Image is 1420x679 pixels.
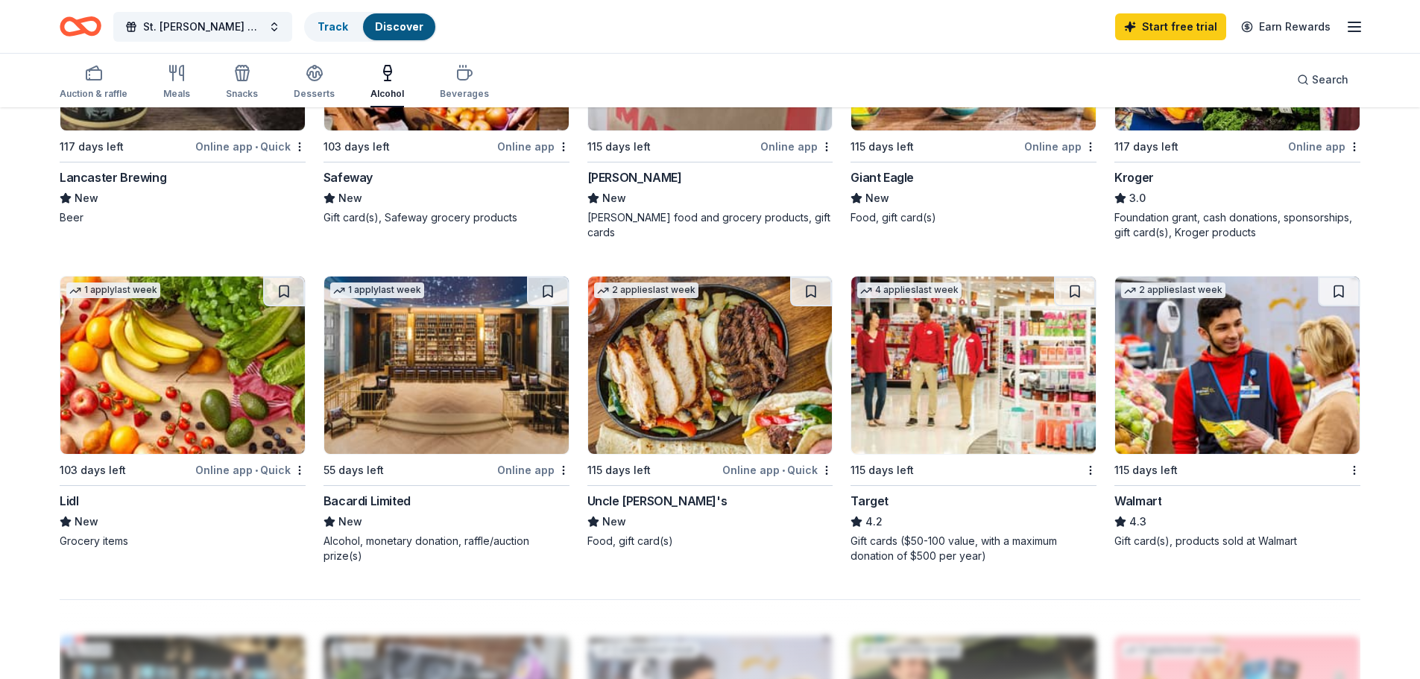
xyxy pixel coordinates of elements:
[1129,513,1146,531] span: 4.3
[324,168,373,186] div: Safeway
[330,282,424,298] div: 1 apply last week
[594,282,698,298] div: 2 applies last week
[163,88,190,100] div: Meals
[324,534,569,563] div: Alcohol, monetary donation, raffle/auction prize(s)
[324,276,569,563] a: Image for Bacardi Limited1 applylast week55 days leftOnline appBacardi LimitedNewAlcohol, monetar...
[1312,71,1348,89] span: Search
[60,168,166,186] div: Lancaster Brewing
[782,464,785,476] span: •
[226,88,258,100] div: Snacks
[1115,13,1226,40] a: Start free trial
[851,210,1096,225] div: Food, gift card(s)
[294,58,335,107] button: Desserts
[75,189,98,207] span: New
[722,461,833,479] div: Online app Quick
[60,277,305,454] img: Image for Lidl
[195,137,306,156] div: Online app Quick
[324,492,411,510] div: Bacardi Limited
[1129,189,1146,207] span: 3.0
[851,138,914,156] div: 115 days left
[1121,282,1225,298] div: 2 applies last week
[851,534,1096,563] div: Gift cards ($50-100 value, with a maximum donation of $500 per year)
[195,461,306,479] div: Online app Quick
[851,492,889,510] div: Target
[1114,276,1360,549] a: Image for Walmart2 applieslast week115 days leftWalmart4.3Gift card(s), products sold at Walmart
[1285,65,1360,95] button: Search
[440,58,489,107] button: Beverages
[60,534,306,549] div: Grocery items
[851,276,1096,563] a: Image for Target4 applieslast week115 days leftTarget4.2Gift cards ($50-100 value, with a maximum...
[375,20,423,33] a: Discover
[602,189,626,207] span: New
[113,12,292,42] button: St. [PERSON_NAME] Athletic Association - Annual Bull Roast
[1114,138,1178,156] div: 117 days left
[588,277,833,454] img: Image for Uncle Julio's
[324,210,569,225] div: Gift card(s), Safeway grocery products
[255,141,258,153] span: •
[865,513,883,531] span: 4.2
[587,210,833,240] div: [PERSON_NAME] food and grocery products, gift cards
[851,277,1096,454] img: Image for Target
[60,88,127,100] div: Auction & raffle
[857,282,962,298] div: 4 applies last week
[1114,168,1154,186] div: Kroger
[294,88,335,100] div: Desserts
[1024,137,1096,156] div: Online app
[324,138,390,156] div: 103 days left
[602,513,626,531] span: New
[338,189,362,207] span: New
[60,210,306,225] div: Beer
[440,88,489,100] div: Beverages
[587,168,682,186] div: [PERSON_NAME]
[324,461,384,479] div: 55 days left
[143,18,262,36] span: St. [PERSON_NAME] Athletic Association - Annual Bull Roast
[226,58,258,107] button: Snacks
[587,492,728,510] div: Uncle [PERSON_NAME]'s
[1232,13,1339,40] a: Earn Rewards
[1114,534,1360,549] div: Gift card(s), products sold at Walmart
[865,189,889,207] span: New
[304,12,437,42] button: TrackDiscover
[255,464,258,476] span: •
[370,58,404,107] button: Alcohol
[318,20,348,33] a: Track
[60,461,126,479] div: 103 days left
[587,534,833,549] div: Food, gift card(s)
[1114,210,1360,240] div: Foundation grant, cash donations, sponsorships, gift card(s), Kroger products
[760,137,833,156] div: Online app
[851,168,914,186] div: Giant Eagle
[1115,277,1360,454] img: Image for Walmart
[1114,461,1178,479] div: 115 days left
[851,461,914,479] div: 115 days left
[60,276,306,549] a: Image for Lidl1 applylast week103 days leftOnline app•QuickLidlNewGrocery items
[338,513,362,531] span: New
[1114,492,1161,510] div: Walmart
[497,137,569,156] div: Online app
[1288,137,1360,156] div: Online app
[370,88,404,100] div: Alcohol
[324,277,569,454] img: Image for Bacardi Limited
[60,58,127,107] button: Auction & raffle
[60,9,101,44] a: Home
[66,282,160,298] div: 1 apply last week
[60,492,78,510] div: Lidl
[587,138,651,156] div: 115 days left
[163,58,190,107] button: Meals
[60,138,124,156] div: 117 days left
[587,461,651,479] div: 115 days left
[587,276,833,549] a: Image for Uncle Julio's2 applieslast week115 days leftOnline app•QuickUncle [PERSON_NAME]'sNewFoo...
[75,513,98,531] span: New
[497,461,569,479] div: Online app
